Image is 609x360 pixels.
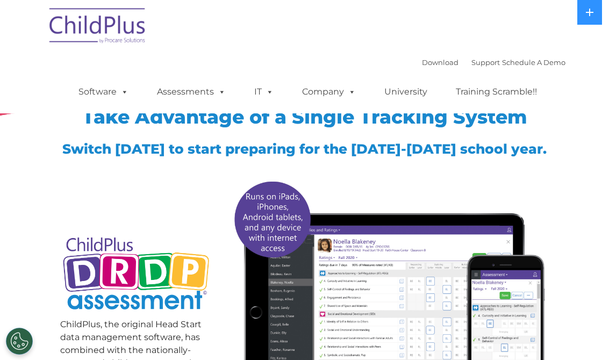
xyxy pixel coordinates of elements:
a: Support [471,58,500,67]
a: Company [291,81,367,103]
a: Assessments [146,81,237,103]
img: ChildPlus by Procare Solutions [44,1,152,54]
a: Download [422,58,458,67]
font: | [422,58,565,67]
a: University [374,81,438,103]
a: IT [243,81,284,103]
a: Training Scramble!! [445,81,548,103]
a: Software [68,81,139,103]
span: Switch [DATE] to start preparing for the [DATE]-[DATE] school year. [62,141,547,157]
button: Cookies Settings [6,328,33,355]
img: Copyright - DRDP Logo [60,228,212,321]
a: Schedule A Demo [502,58,565,67]
span: Take Advantage of a Single Tracking System [82,105,527,128]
